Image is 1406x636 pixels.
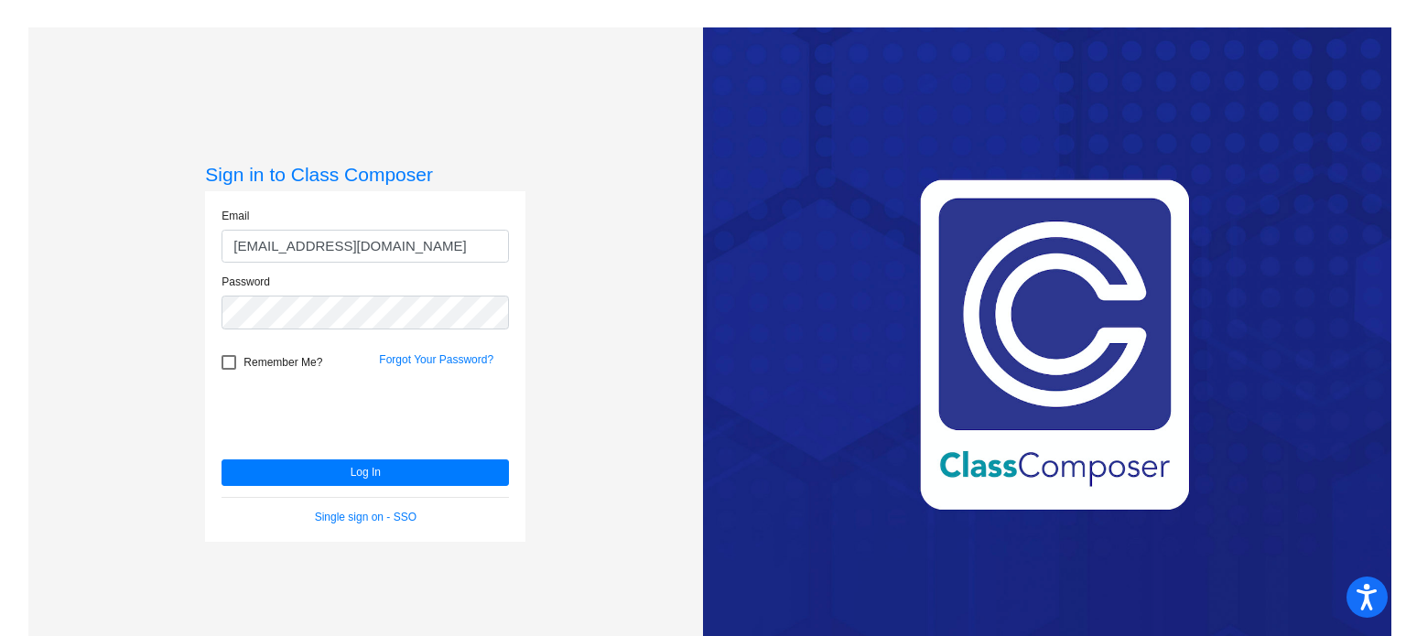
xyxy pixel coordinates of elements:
h3: Sign in to Class Composer [205,163,525,186]
a: Forgot Your Password? [379,353,493,366]
label: Email [222,208,249,224]
label: Password [222,274,270,290]
a: Single sign on - SSO [315,511,416,523]
iframe: reCAPTCHA [222,379,500,450]
span: Remember Me? [243,351,322,373]
button: Log In [222,459,509,486]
